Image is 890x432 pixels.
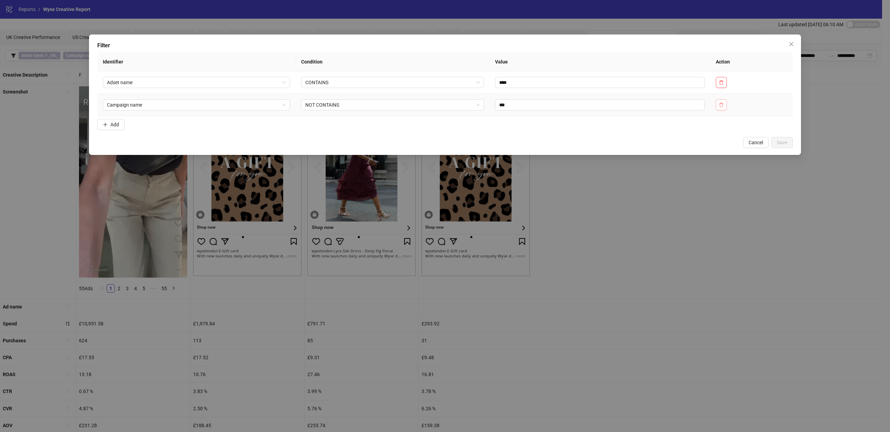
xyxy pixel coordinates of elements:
[786,39,797,50] button: Close
[107,77,286,88] span: Adset name
[97,119,125,130] button: Add
[719,102,724,107] span: delete
[749,140,763,145] span: Cancel
[97,52,296,71] th: Identifier
[296,52,489,71] th: Condition
[719,80,724,85] span: delete
[771,137,793,148] button: Save
[107,100,286,110] span: Campaign name
[97,41,793,50] div: Filter
[305,100,480,110] span: NOT CONTAINS
[103,122,108,127] span: plus
[489,52,710,71] th: Value
[710,52,793,71] th: Action
[743,137,769,148] button: Cancel
[305,77,480,88] span: CONTAINS
[110,122,119,127] span: Add
[789,41,794,47] span: close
